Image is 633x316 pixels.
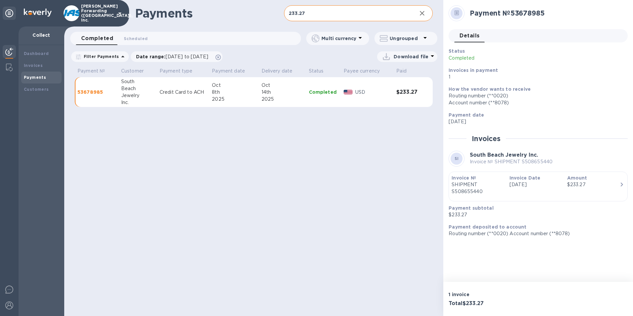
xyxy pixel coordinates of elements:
[470,9,622,17] h2: Payment № 53678985
[121,85,154,92] div: Beach
[472,134,501,143] h2: Invoices
[344,68,380,75] p: Payee currency
[390,35,421,42] p: Ungrouped
[77,68,105,75] p: Payment №
[449,205,493,211] b: Payment subtotal
[121,99,154,106] div: Inc.
[262,68,301,75] span: Delivery date
[449,291,535,298] p: 1 invoice
[121,78,154,85] div: South
[121,68,152,75] span: Customer
[510,175,541,181] b: Invoice Date
[567,181,619,188] div: $233.27
[344,68,388,75] span: Payee currency
[262,89,304,96] div: 14th
[449,92,622,99] div: Routing number (**0020)
[396,68,407,75] p: Paid
[510,181,562,188] p: [DATE]
[3,7,16,20] div: Unpin categories
[81,34,113,43] span: Completed
[24,75,46,80] b: Payments
[567,175,587,181] b: Amount
[460,31,479,40] span: Details
[449,224,526,230] b: Payment deposited to account
[24,32,59,38] p: Collect
[121,68,144,75] p: Customer
[212,68,245,75] p: Payment date
[77,89,116,95] p: 53678985
[449,86,531,92] b: How the vendor wants to receive
[449,68,498,73] b: Invoices in payment
[452,181,504,195] p: SHIPMENT S508655440
[396,68,415,75] span: Paid
[449,172,628,201] button: Invoice №SHIPMENT S508655440Invoice Date[DATE]Amount$233.27
[24,9,52,17] img: Logo
[449,55,564,62] p: Completed
[121,92,154,99] div: Jewelry
[449,211,622,218] p: $233.27
[449,230,622,237] p: Routing number (**0020) Account number (**8078)
[262,96,304,103] div: 2025
[344,90,353,94] img: USD
[212,68,254,75] span: Payment date
[160,68,201,75] span: Payment type
[212,82,256,89] div: Oct
[321,35,356,42] p: Multi currency
[449,118,622,125] p: [DATE]
[77,68,114,75] span: Payment №
[135,6,284,20] h1: Payments
[81,54,119,59] p: Filter Payments
[470,158,553,165] p: Invoice № SHIPMENT S508655440
[24,87,49,92] b: Customers
[212,96,256,103] div: 2025
[262,68,293,75] p: Delivery date
[396,89,419,95] h3: $233.27
[166,54,208,59] span: [DATE] to [DATE]
[355,89,391,96] p: USD
[24,63,43,68] b: Invoices
[309,68,324,75] p: Status
[470,152,538,158] b: South Beach Jewelry Inc.
[455,156,459,161] b: SI
[449,74,622,80] p: 1
[124,35,148,42] span: Scheduled
[394,53,428,60] p: Download file
[136,53,212,60] p: Date range :
[449,48,465,54] b: Status
[452,175,476,181] b: Invoice №
[309,68,332,75] span: Status
[309,89,339,95] p: Completed
[262,82,304,89] div: Oct
[24,51,49,56] b: Dashboard
[131,51,222,62] div: Date range:[DATE] to [DATE]
[160,89,207,96] p: Credit Card to ACH
[449,300,535,307] h3: Total $233.27
[449,99,622,106] div: Account number (**8078)
[212,89,256,96] div: 8th
[160,68,193,75] p: Payment type
[81,4,114,23] p: [PERSON_NAME] Forwarding ([GEOGRAPHIC_DATA]), Inc.
[449,112,484,118] b: Payment date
